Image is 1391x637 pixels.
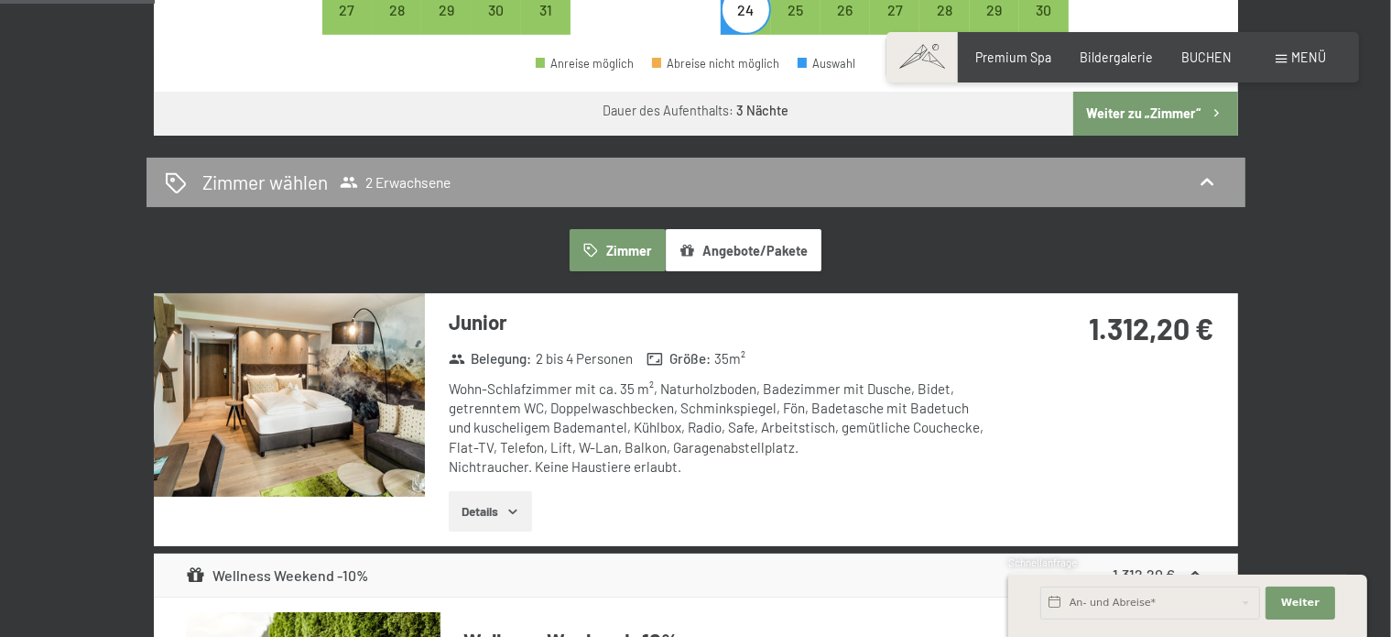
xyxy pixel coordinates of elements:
[652,58,780,70] div: Abreise nicht möglich
[186,565,368,587] div: Wellness Weekend -10%
[736,103,788,118] b: 3 Nächte
[822,3,868,49] div: 26
[666,229,821,271] button: Angebote/Pakete
[872,3,918,49] div: 27
[773,3,819,49] div: 25
[536,349,633,368] span: 2 bis 4 Personen
[1080,49,1153,65] a: Bildergalerie
[473,3,519,49] div: 30
[1089,311,1213,346] strong: 1.312,20 €
[154,293,425,497] img: mss_renderimg.php
[647,349,711,368] strong: Größe :
[1292,49,1327,65] span: Menü
[972,3,1017,49] div: 29
[1073,92,1237,136] button: Weiter zu „Zimmer“
[570,229,665,271] button: Zimmer
[449,308,994,336] h3: Junior
[324,3,370,49] div: 27
[340,173,451,192] span: 2 Erwachsene
[536,58,635,70] div: Anreise möglich
[1021,3,1067,49] div: 30
[154,554,1238,598] div: Wellness Weekend -10%1.312,20 €
[449,379,994,477] div: Wohn-Schlafzimmer mit ca. 35 m², Naturholzboden, Badezimmer mit Dusche, Bidet, getrenntem WC, Dop...
[1281,596,1320,610] span: Weiter
[921,3,967,49] div: 28
[1181,49,1232,65] a: BUCHEN
[603,102,788,120] div: Dauer des Aufenthalts:
[1266,587,1335,620] button: Weiter
[1008,556,1077,568] span: Schnellanfrage
[449,491,532,532] button: Details
[723,3,768,49] div: 24
[523,3,569,49] div: 31
[449,349,532,368] strong: Belegung :
[374,3,419,49] div: 28
[975,49,1051,65] a: Premium Spa
[423,3,469,49] div: 29
[714,349,745,368] span: 35 m²
[798,58,856,70] div: Auswahl
[202,169,328,195] h2: Zimmer wählen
